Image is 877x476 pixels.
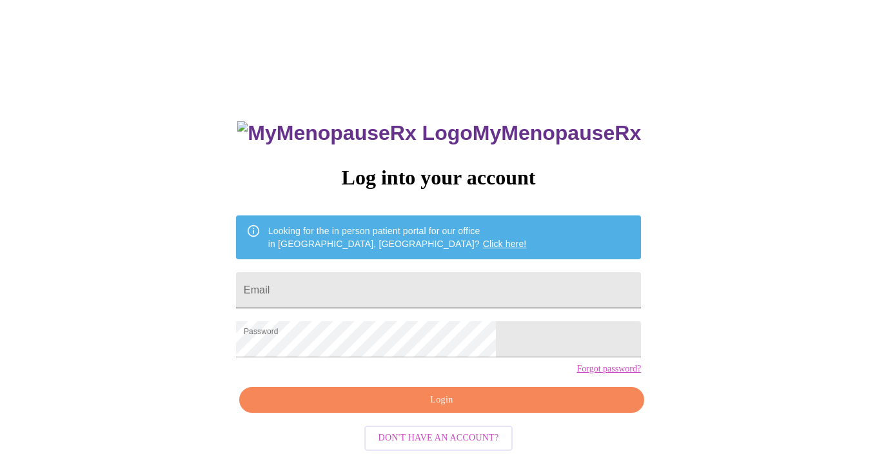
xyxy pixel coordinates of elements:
span: Login [254,392,629,408]
h3: Log into your account [236,166,641,190]
a: Forgot password? [576,364,641,374]
span: Don't have an account? [379,430,499,446]
h3: MyMenopauseRx [237,121,641,145]
button: Login [239,387,644,413]
a: Don't have an account? [361,431,517,442]
a: Click here! [483,239,527,249]
button: Don't have an account? [364,426,513,451]
img: MyMenopauseRx Logo [237,121,472,145]
div: Looking for the in person patient portal for our office in [GEOGRAPHIC_DATA], [GEOGRAPHIC_DATA]? [268,219,527,255]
